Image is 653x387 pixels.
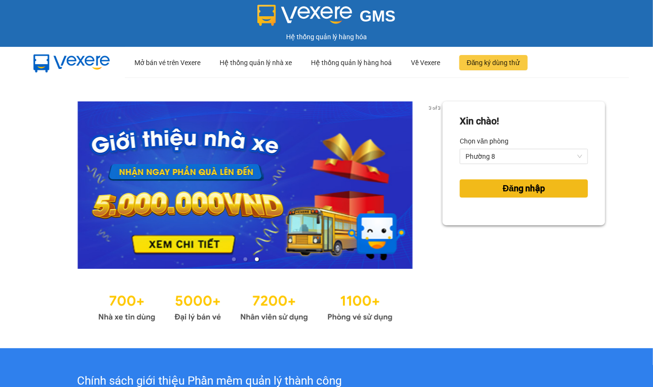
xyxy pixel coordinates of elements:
div: Hệ thống quản lý hàng hóa [2,32,651,42]
button: previous slide / item [48,101,61,269]
li: slide item 1 [232,257,236,261]
span: Phường 8 [465,149,582,164]
button: Đăng ký dùng thử [459,55,528,70]
button: next slide / item [429,101,443,269]
li: slide item 3 [255,257,259,261]
button: Đăng nhập [460,179,588,198]
label: Chọn văn phòng [460,133,509,149]
img: Statistics.png [98,288,393,324]
span: GMS [360,7,396,25]
img: mbUUG5Q.png [24,47,120,78]
div: Xin chào! [460,114,499,129]
div: Hệ thống quản lý nhà xe [220,47,292,78]
img: logo 2 [257,5,352,26]
div: Mở bán vé trên Vexere [134,47,200,78]
div: Về Vexere [411,47,440,78]
span: Đăng nhập [503,182,545,195]
li: slide item 2 [243,257,247,261]
p: 3 of 3 [426,101,443,114]
a: GMS [257,14,396,22]
div: Hệ thống quản lý hàng hoá [311,47,392,78]
span: Đăng ký dùng thử [467,57,520,68]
